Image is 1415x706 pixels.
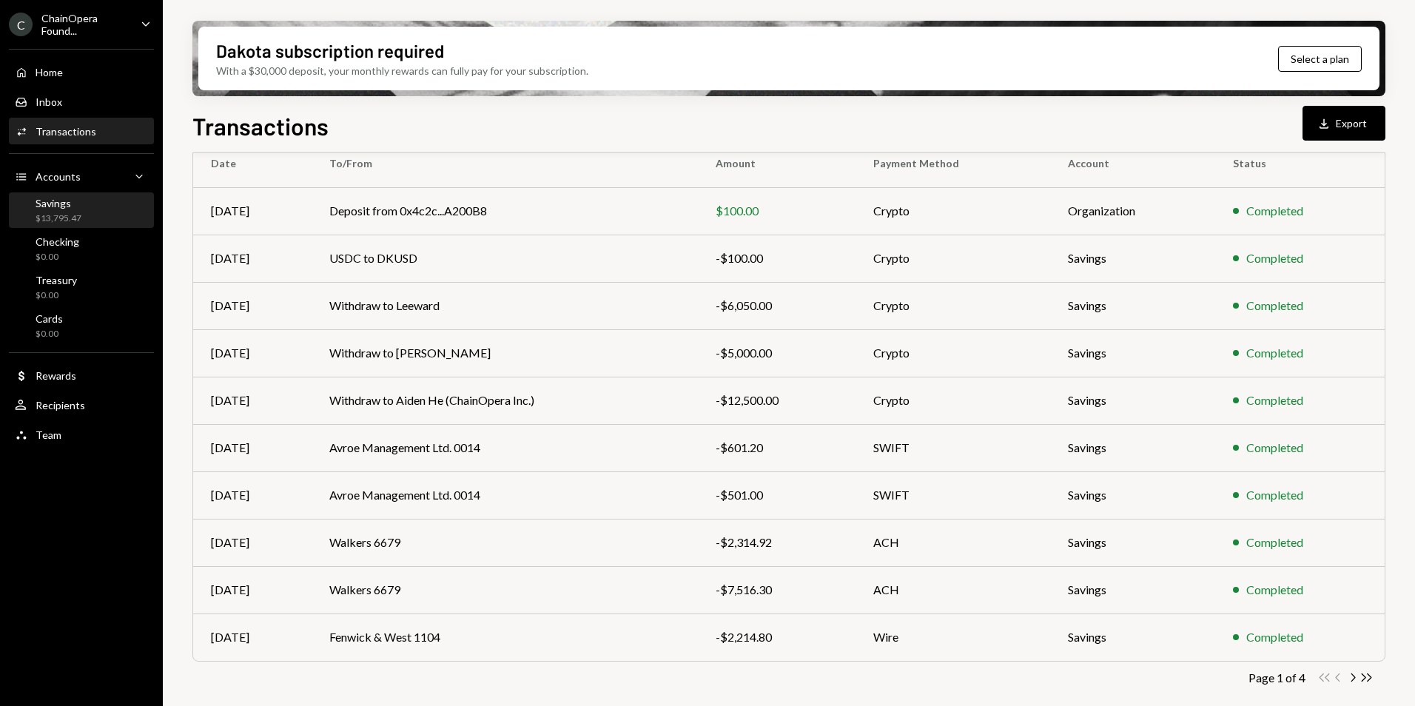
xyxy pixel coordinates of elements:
div: Completed [1246,581,1303,599]
div: Savings [36,197,81,209]
td: Crypto [856,187,1050,235]
td: Savings [1050,282,1215,329]
a: Inbox [9,88,154,115]
div: -$5,000.00 [716,344,838,362]
div: Dakota subscription required [216,38,444,63]
div: Transactions [36,125,96,138]
td: Avroe Management Ltd. 0014 [312,471,697,519]
div: Rewards [36,369,76,382]
td: Walkers 6679 [312,566,697,613]
td: Savings [1050,424,1215,471]
div: -$12,500.00 [716,391,838,409]
th: Amount [698,140,856,187]
a: Cards$0.00 [9,308,154,343]
div: [DATE] [211,628,294,646]
td: Savings [1050,235,1215,282]
td: SWIFT [856,471,1050,519]
div: Team [36,428,61,441]
div: Completed [1246,249,1303,267]
div: $100.00 [716,202,838,220]
h1: Transactions [192,111,329,141]
div: [DATE] [211,581,294,599]
div: -$601.20 [716,439,838,457]
td: Savings [1050,519,1215,566]
td: Withdraw to Aiden He (ChainOpera Inc.) [312,377,697,424]
div: ChainOpera Found... [41,12,129,37]
th: Status [1215,140,1385,187]
td: Savings [1050,613,1215,661]
div: Checking [36,235,79,248]
div: Completed [1246,202,1303,220]
div: -$100.00 [716,249,838,267]
a: Transactions [9,118,154,144]
div: Treasury [36,274,77,286]
button: Select a plan [1278,46,1362,72]
td: ACH [856,519,1050,566]
div: Inbox [36,95,62,108]
td: Crypto [856,377,1050,424]
a: Accounts [9,163,154,189]
div: -$6,050.00 [716,297,838,315]
a: Recipients [9,391,154,418]
td: Savings [1050,377,1215,424]
a: Team [9,421,154,448]
div: Cards [36,312,63,325]
td: Organization [1050,187,1215,235]
td: Crypto [856,235,1050,282]
div: -$2,314.92 [716,534,838,551]
td: Crypto [856,282,1050,329]
td: Deposit from 0x4c2c...A200B8 [312,187,697,235]
div: Accounts [36,170,81,183]
td: Avroe Management Ltd. 0014 [312,424,697,471]
div: Completed [1246,628,1303,646]
div: -$2,214.80 [716,628,838,646]
div: [DATE] [211,391,294,409]
td: Fenwick & West 1104 [312,613,697,661]
div: [DATE] [211,249,294,267]
div: [DATE] [211,534,294,551]
div: -$7,516.30 [716,581,838,599]
div: Recipients [36,399,85,411]
th: To/From [312,140,697,187]
div: With a $30,000 deposit, your monthly rewards can fully pay for your subscription. [216,63,588,78]
td: Withdraw to [PERSON_NAME] [312,329,697,377]
a: Treasury$0.00 [9,269,154,305]
div: Page 1 of 4 [1248,670,1305,685]
div: C [9,13,33,36]
div: [DATE] [211,439,294,457]
a: Checking$0.00 [9,231,154,266]
td: ACH [856,566,1050,613]
td: SWIFT [856,424,1050,471]
td: Withdraw to Leeward [312,282,697,329]
td: USDC to DKUSD [312,235,697,282]
td: Walkers 6679 [312,519,697,566]
div: $0.00 [36,328,63,340]
div: $13,795.47 [36,212,81,225]
div: Completed [1246,534,1303,551]
th: Date [193,140,312,187]
a: Home [9,58,154,85]
div: [DATE] [211,486,294,504]
td: Savings [1050,471,1215,519]
td: Savings [1050,329,1215,377]
div: [DATE] [211,202,294,220]
th: Account [1050,140,1215,187]
div: Completed [1246,297,1303,315]
td: Wire [856,613,1050,661]
div: Home [36,66,63,78]
div: [DATE] [211,344,294,362]
div: $0.00 [36,251,79,263]
div: -$501.00 [716,486,838,504]
div: Completed [1246,344,1303,362]
td: Crypto [856,329,1050,377]
div: Completed [1246,439,1303,457]
a: Savings$13,795.47 [9,192,154,228]
div: $0.00 [36,289,77,302]
td: Savings [1050,566,1215,613]
button: Export [1303,106,1385,141]
th: Payment Method [856,140,1050,187]
a: Rewards [9,362,154,389]
div: [DATE] [211,297,294,315]
div: Completed [1246,486,1303,504]
div: Completed [1246,391,1303,409]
